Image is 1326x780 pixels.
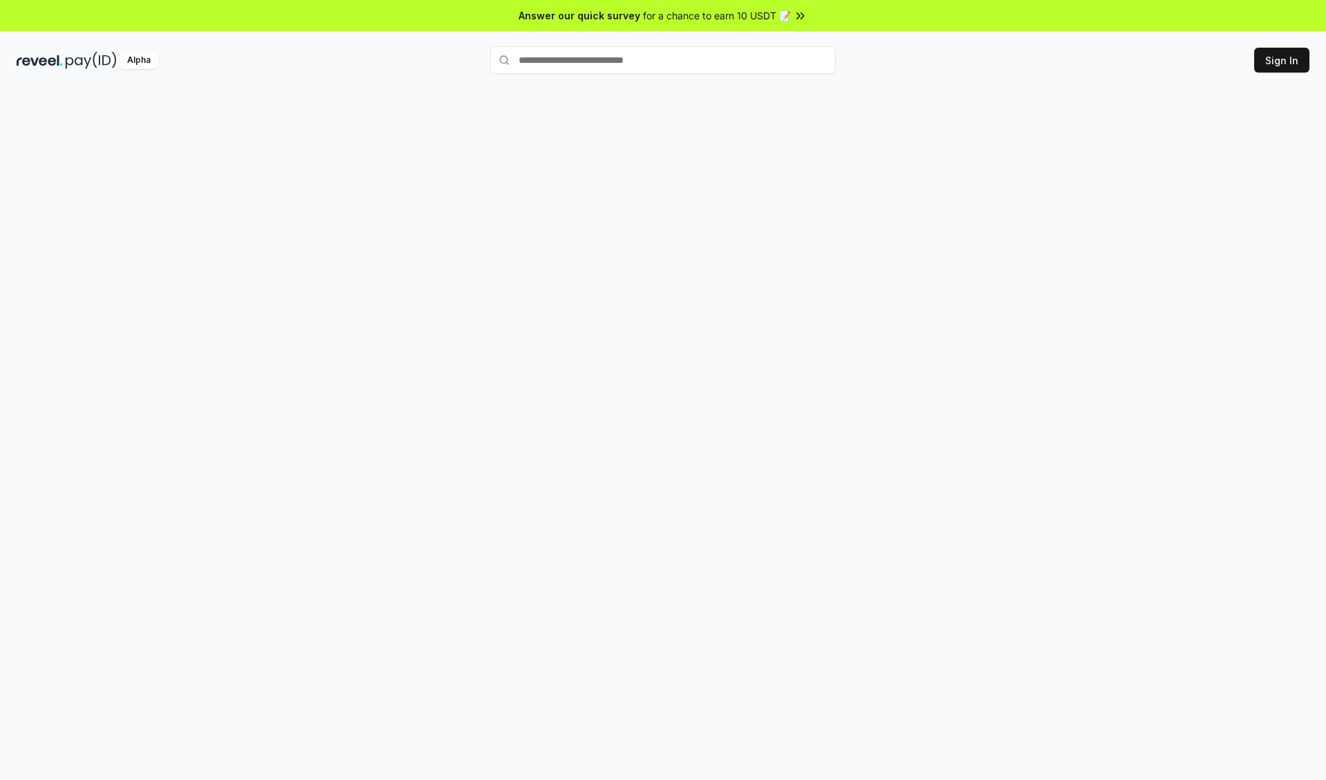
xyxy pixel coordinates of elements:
button: Sign In [1254,48,1309,73]
img: reveel_dark [17,52,63,69]
img: pay_id [66,52,117,69]
span: for a chance to earn 10 USDT 📝 [643,8,791,23]
div: Alpha [119,52,158,69]
span: Answer our quick survey [519,8,640,23]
